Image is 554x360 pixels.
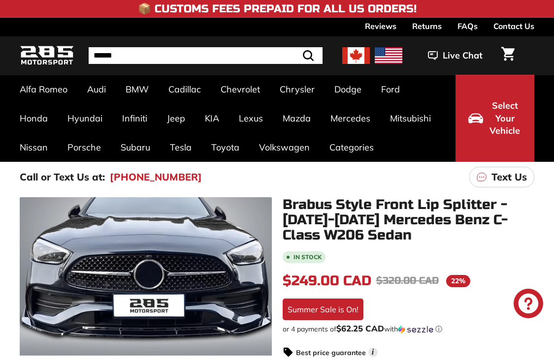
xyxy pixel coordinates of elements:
a: Subaru [111,133,160,162]
span: $320.00 CAD [376,274,439,287]
a: Returns [412,18,442,34]
a: Reviews [365,18,396,34]
a: Mercedes [321,104,380,133]
span: Select Your Vehicle [488,99,521,137]
span: $249.00 CAD [283,272,371,289]
span: Live Chat [443,49,483,62]
a: Hyundai [58,104,112,133]
p: Call or Text Us at: [20,170,105,184]
a: Alfa Romeo [10,75,77,104]
a: Audi [77,75,116,104]
img: Logo_285_Motorsport_areodynamics_components [20,44,74,67]
a: Jeep [157,104,195,133]
button: Live Chat [415,43,495,68]
a: Cart [495,39,521,72]
h1: Brabus Style Front Lip Splitter - [DATE]-[DATE] Mercedes Benz C-Class W206 Sedan [283,197,535,242]
span: $62.25 CAD [336,323,384,333]
span: 22% [446,275,470,287]
a: Ford [371,75,410,104]
a: KIA [195,104,229,133]
button: Select Your Vehicle [456,75,534,162]
b: In stock [293,254,322,260]
a: BMW [116,75,159,104]
a: Porsche [58,133,111,162]
a: Chrysler [270,75,325,104]
a: Toyota [201,133,249,162]
a: Volkswagen [249,133,320,162]
div: or 4 payments of with [283,324,535,334]
span: i [368,348,378,357]
a: Nissan [10,133,58,162]
a: Cadillac [159,75,211,104]
a: Mitsubishi [380,104,441,133]
a: Categories [320,133,384,162]
a: Mazda [273,104,321,133]
a: FAQs [457,18,478,34]
a: Chevrolet [211,75,270,104]
a: Lexus [229,104,273,133]
a: Text Us [469,167,534,187]
a: Infiniti [112,104,157,133]
h4: 📦 Customs Fees Prepaid for All US Orders! [138,3,417,15]
div: or 4 payments of$62.25 CADwithSezzle Click to learn more about Sezzle [283,324,535,334]
a: Tesla [160,133,201,162]
p: Text Us [491,170,527,184]
a: Dodge [325,75,371,104]
a: Honda [10,104,58,133]
div: Summer Sale is On! [283,299,363,320]
a: [PHONE_NUMBER] [110,170,202,184]
input: Search [89,47,323,64]
inbox-online-store-chat: Shopify online store chat [511,289,546,321]
strong: Best price guarantee [296,348,366,357]
img: Sezzle [398,325,433,334]
a: Contact Us [493,18,534,34]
